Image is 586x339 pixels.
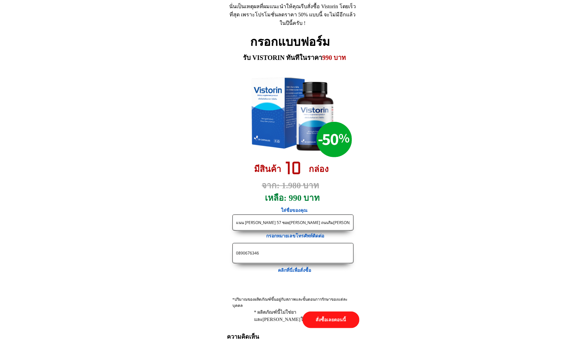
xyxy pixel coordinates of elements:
span: 990 บาท [322,54,346,61]
div: นั่นเป็นเหตุผลที่ผมแนะนำให้คุณรีบสั่งซื้อ Vistorin โดยเร็วที่สุด เพราะโปรโมชั่นลดราคา 50% แบบนี้ ... [229,2,356,28]
input: ชื่อ-นามสกุล [234,215,352,230]
h3: คลิกที่นี่เพื่อสั่งซื้อ [278,267,317,274]
h2: กรอกแบบฟอร์ม [250,33,336,52]
h3: มีสินค้า กล่อง [254,162,337,176]
input: เบอร์โทรศัพท์ [234,243,352,263]
h3: รับ VISTORIN ทันทีในราคา [243,52,348,63]
p: สั่งซื้อเลยตอนนี้ [302,311,359,328]
div: *ปริมาณของผลิตภัณฑ์ขึ้นอยู่กับสภาพและขั้นตอนการรักษาของแต่ละบุคคล [232,296,354,315]
h3: กรอกหมายเลขโทรศัพท์ติดต่อ [266,233,331,240]
h3: จาก: 1.980 บาท [262,179,333,193]
div: * ผลิตภัณฑ์นี้ไม่ใช่ยาและ[PERSON_NAME]ใช้แทนยา [254,309,342,324]
h3: เหลือ: 990 บาท [265,191,324,205]
span: ใส่ชื่อของคุณ [281,208,308,213]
